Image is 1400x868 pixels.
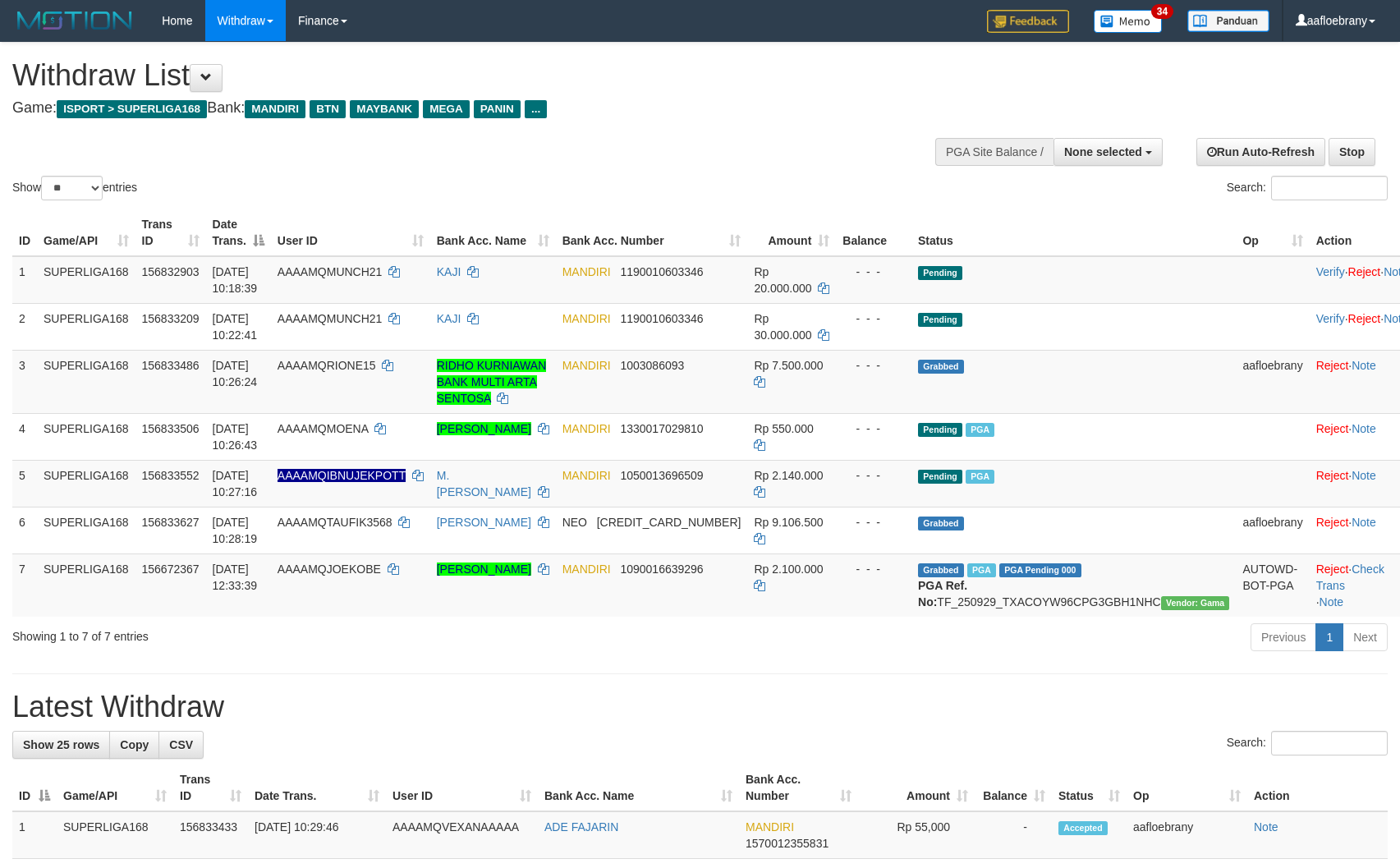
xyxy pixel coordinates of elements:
td: 6 [12,507,37,553]
th: Balance [836,209,911,256]
span: MANDIRI [245,100,305,118]
span: Copy 1570012355831 to clipboard [746,837,829,850]
span: Vendor URL: https://trx31.1velocity.biz [1161,596,1230,610]
td: [DATE] 10:29:46 [248,811,386,859]
a: Previous [1251,623,1316,651]
span: [DATE] 10:26:43 [213,422,258,452]
span: 156833209 [142,312,200,325]
a: Note [1352,469,1376,482]
span: 156832903 [142,265,200,278]
span: Accepted [1058,821,1108,835]
div: - - - [842,357,905,374]
span: ... [525,100,547,118]
a: Reject [1316,359,1349,372]
span: PGA Pending [999,563,1081,577]
a: Reject [1316,422,1349,435]
span: CSV [169,738,193,751]
span: Pending [918,313,962,327]
div: - - - [842,420,905,437]
button: None selected [1053,138,1163,166]
span: MANDIRI [746,820,794,834]
span: [DATE] 10:27:16 [213,469,258,498]
th: Action [1247,765,1388,811]
th: ID [12,209,37,256]
label: Search: [1227,176,1388,200]
span: 156833486 [142,359,200,372]
img: panduan.png [1187,10,1269,32]
a: Stop [1329,138,1375,166]
span: 156833552 [142,469,200,482]
th: Bank Acc. Number: activate to sort column ascending [556,209,748,256]
span: Rp 2.100.000 [754,563,823,576]
span: Rp 7.500.000 [754,359,823,372]
th: Bank Acc. Number: activate to sort column ascending [739,765,858,811]
img: Button%20Memo.svg [1094,10,1163,33]
input: Search: [1271,176,1388,200]
span: Copy [120,738,149,751]
div: Showing 1 to 7 of 7 entries [12,622,571,645]
th: Balance: activate to sort column ascending [975,765,1052,811]
td: SUPERLIGA168 [37,460,135,507]
span: MANDIRI [562,265,611,278]
a: Run Auto-Refresh [1196,138,1325,166]
span: Pending [918,423,962,437]
td: - [975,811,1052,859]
td: 5 [12,460,37,507]
div: - - - [842,467,905,484]
td: Rp 55,000 [858,811,975,859]
div: - - - [842,561,905,577]
span: Copy 5859457206369533 to clipboard [597,516,741,529]
td: 2 [12,303,37,350]
span: Pending [918,470,962,484]
b: PGA Ref. No: [918,579,967,609]
span: PANIN [474,100,521,118]
th: Game/API: activate to sort column ascending [57,765,173,811]
span: AAAAMQMUNCH21 [278,312,383,325]
span: MANDIRI [562,312,611,325]
span: [DATE] 10:22:41 [213,312,258,342]
td: 4 [12,413,37,460]
th: ID: activate to sort column descending [12,765,57,811]
span: [DATE] 10:28:19 [213,516,258,545]
a: Show 25 rows [12,731,110,759]
a: Check Trans [1316,563,1384,592]
span: Copy 1190010603346 to clipboard [620,265,703,278]
th: Amount: activate to sort column ascending [858,765,975,811]
h1: Withdraw List [12,59,917,92]
span: Copy 1050013696509 to clipboard [620,469,703,482]
a: RIDHO KURNIAWAN BANK MULTI ARTA SENTOSA [437,359,547,405]
a: Reject [1348,312,1381,325]
td: aafloebrany [1236,507,1309,553]
span: Marked by aafsoycanthlai [966,423,994,437]
td: AAAAMQVEXANAAAAA [386,811,538,859]
input: Search: [1271,731,1388,755]
td: 7 [12,553,37,617]
a: Copy [109,731,159,759]
img: Feedback.jpg [987,10,1069,33]
span: 156672367 [142,563,200,576]
td: aafloebrany [1236,350,1309,413]
span: MANDIRI [562,563,611,576]
a: Reject [1316,516,1349,529]
span: Copy 1003086093 to clipboard [620,359,684,372]
div: - - - [842,514,905,530]
span: Marked by aafsoycanthlai [966,470,994,484]
span: NEO [562,516,587,529]
td: SUPERLIGA168 [37,553,135,617]
a: ADE FAJARIN [544,820,618,834]
th: Op: activate to sort column ascending [1236,209,1309,256]
a: Verify [1316,312,1345,325]
span: Rp 20.000.000 [754,265,811,295]
th: User ID: activate to sort column ascending [271,209,430,256]
a: Verify [1316,265,1345,278]
span: 156833627 [142,516,200,529]
td: aafloebrany [1127,811,1247,859]
h1: Latest Withdraw [12,691,1388,723]
span: Show 25 rows [23,738,99,751]
th: Game/API: activate to sort column ascending [37,209,135,256]
select: Showentries [41,176,103,200]
span: Grabbed [918,563,964,577]
td: 3 [12,350,37,413]
span: AAAAMQJOEKOBE [278,563,381,576]
span: MEGA [423,100,470,118]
